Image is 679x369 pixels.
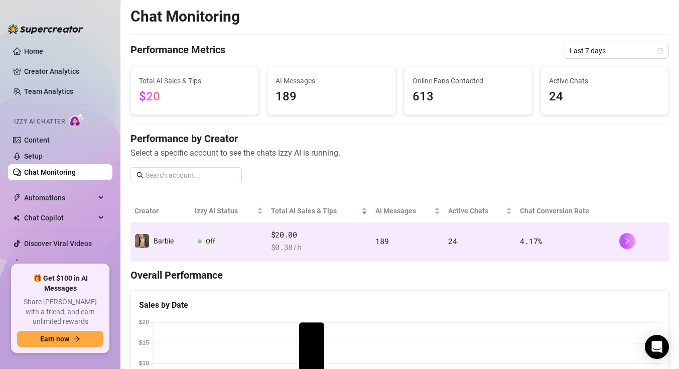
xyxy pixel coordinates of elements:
[645,335,669,359] div: Open Intercom Messenger
[276,75,387,86] span: AI Messages
[375,205,432,216] span: AI Messages
[69,113,84,128] img: AI Chatter
[40,335,69,343] span: Earn now
[139,75,250,86] span: Total AI Sales & Tips
[271,241,368,254] span: $ 0.38 /h
[130,268,669,282] h4: Overall Performance
[139,299,660,311] div: Sales by Date
[448,205,504,216] span: Active Chats
[267,199,372,223] th: Total AI Sales & Tips
[24,190,95,206] span: Automations
[17,297,103,327] span: Share [PERSON_NAME] with a friend, and earn unlimited rewards
[130,199,191,223] th: Creator
[14,117,65,127] span: Izzy AI Chatter
[624,237,631,244] span: right
[130,132,669,146] h4: Performance by Creator
[657,48,663,54] span: calendar
[24,152,43,160] a: Setup
[520,236,542,246] span: 4.17 %
[191,199,266,223] th: Izzy AI Status
[516,199,615,223] th: Chat Conversion Rate
[24,210,95,226] span: Chat Copilot
[271,205,360,216] span: Total AI Sales & Tips
[371,199,444,223] th: AI Messages
[413,87,524,106] span: 613
[570,43,663,58] span: Last 7 days
[24,63,104,79] a: Creator Analytics
[24,168,76,176] a: Chat Monitoring
[448,236,457,246] span: 24
[73,335,80,342] span: arrow-right
[13,194,21,202] span: thunderbolt
[271,229,368,241] span: $20.00
[130,147,669,159] span: Select a specific account to see the chats Izzy AI is running.
[24,47,43,55] a: Home
[17,274,103,293] span: 🎁 Get $100 in AI Messages
[146,170,236,181] input: Search account...
[24,136,50,144] a: Content
[549,75,660,86] span: Active Chats
[206,237,215,245] span: Off
[130,43,225,59] h4: Performance Metrics
[137,172,144,179] span: search
[24,239,92,248] a: Discover Viral Videos
[139,89,160,103] span: $20
[619,233,635,249] button: right
[17,331,103,347] button: Earn nowarrow-right
[375,236,388,246] span: 189
[276,87,387,106] span: 189
[24,260,51,268] a: Settings
[549,87,660,106] span: 24
[135,234,149,248] img: Barbie
[13,214,20,221] img: Chat Copilot
[154,237,174,245] span: Barbie
[444,199,516,223] th: Active Chats
[413,75,524,86] span: Online Fans Contacted
[195,205,254,216] span: Izzy AI Status
[130,7,240,26] h2: Chat Monitoring
[8,24,83,34] img: logo-BBDzfeDw.svg
[24,87,73,95] a: Team Analytics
